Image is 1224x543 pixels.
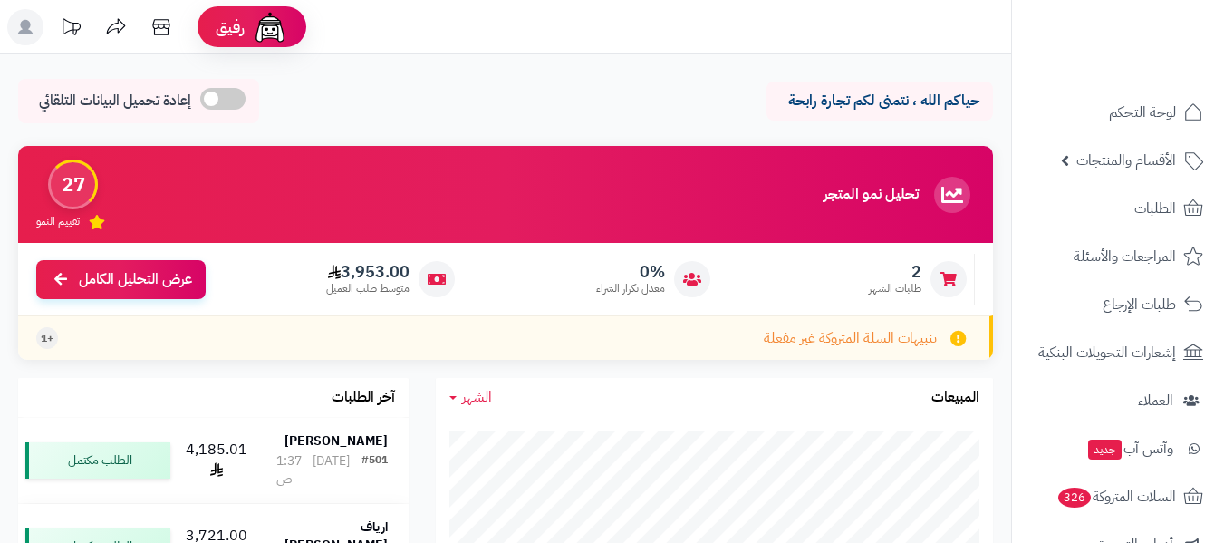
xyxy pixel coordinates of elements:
[1023,91,1213,134] a: لوحة التحكم
[1138,388,1173,413] span: العملاء
[1074,244,1176,269] span: المراجعات والأسئلة
[25,442,170,479] div: الطلب مكتمل
[1023,331,1213,374] a: إشعارات التحويلات البنكية
[596,281,665,296] span: معدل تكرار الشراء
[1058,488,1091,508] span: 326
[1076,148,1176,173] span: الأقسام والمنتجات
[764,328,937,349] span: تنبيهات السلة المتروكة غير مفعلة
[39,91,191,112] span: إعادة تحميل البيانات التلقائي
[1109,100,1176,125] span: لوحة التحكم
[1103,292,1176,317] span: طلبات الإرجاع
[36,260,206,299] a: عرض التحليل الكامل
[1134,196,1176,221] span: الطلبات
[449,387,492,408] a: الشهر
[1086,436,1173,461] span: وآتس آب
[1088,440,1122,460] span: جديد
[178,418,255,503] td: 4,185.01
[931,390,979,406] h3: المبيعات
[1023,235,1213,278] a: المراجعات والأسئلة
[36,214,80,229] span: تقييم النمو
[216,16,245,38] span: رفيق
[462,386,492,408] span: الشهر
[48,9,93,50] a: تحديثات المنصة
[1023,427,1213,470] a: وآتس آبجديد
[869,262,921,282] span: 2
[1023,187,1213,230] a: الطلبات
[361,452,388,489] div: #501
[1038,340,1176,365] span: إشعارات التحويلات البنكية
[869,281,921,296] span: طلبات الشهر
[332,390,395,406] h3: آخر الطلبات
[1056,484,1176,509] span: السلات المتروكة
[284,431,388,451] strong: [PERSON_NAME]
[824,187,919,203] h3: تحليل نمو المتجر
[276,452,361,489] div: [DATE] - 1:37 ص
[252,9,288,45] img: ai-face.png
[79,269,192,290] span: عرض التحليل الكامل
[780,91,979,112] p: حياكم الله ، نتمنى لكم تجارة رابحة
[326,262,410,282] span: 3,953.00
[1101,51,1207,89] img: logo-2.png
[41,331,53,346] span: +1
[1023,283,1213,326] a: طلبات الإرجاع
[1023,475,1213,519] a: السلات المتروكة326
[1023,379,1213,422] a: العملاء
[596,262,665,282] span: 0%
[326,281,410,296] span: متوسط طلب العميل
